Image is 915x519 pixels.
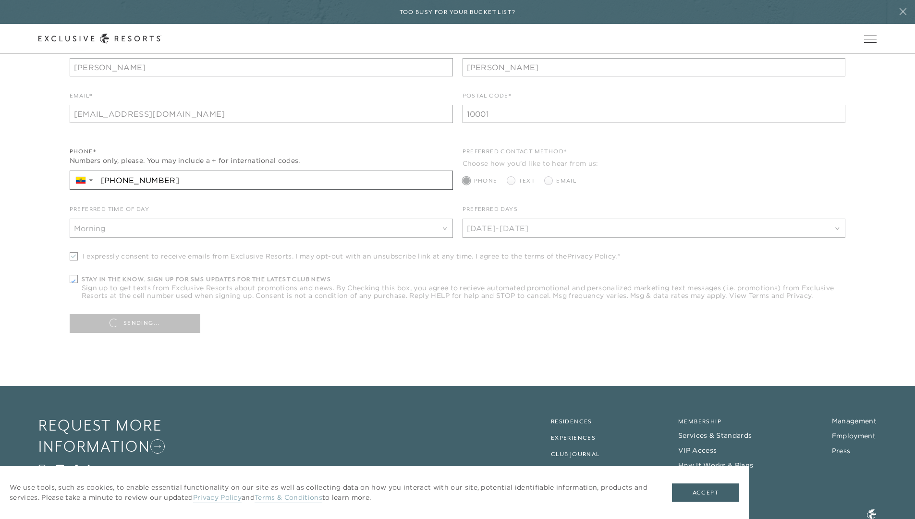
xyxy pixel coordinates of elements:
div: Phone* [70,147,453,156]
span: ▼ [88,177,94,183]
a: Management [832,417,877,425]
label: Preferred Time of Day [70,205,149,219]
input: Enter a phone number [98,171,452,189]
label: Postal Code* [463,91,512,105]
button: Accept [672,483,739,502]
input: Postal Code [463,105,846,123]
a: Request More Information [38,415,203,457]
div: Choose how you'd like to hear from us: [463,159,846,169]
button: Open navigation [864,36,877,42]
span: Phone [474,176,498,185]
h6: Too busy for your bucket list? [400,8,516,17]
a: Experiences [551,434,596,441]
a: Privacy Policy [193,493,242,503]
button: Sending... [70,314,200,333]
a: Press [832,446,851,455]
a: Privacy Policy [567,252,615,260]
span: I expressly consent to receive emails from Exclusive Resorts. I may opt-out with an unsubscribe l... [83,252,620,260]
div: Numbers only, please. You may include a + for international codes. [70,156,453,166]
a: VIP Access [678,446,717,455]
a: Club Journal [551,451,600,457]
label: Email* [70,91,92,105]
a: How It Works & Plans [678,461,753,470]
span: Email [556,176,576,185]
h6: Stay in the know. Sign up for sms updates for the latest club news [82,275,846,284]
a: Membership [678,418,721,425]
div: Country Code Selector [70,171,98,189]
legend: Preferred Contact Method* [463,147,567,161]
span: Sign up to get texts from Exclusive Resorts about promotions and news. By Checking this box, you ... [82,284,846,299]
a: Terms & Conditions [255,493,322,503]
a: Residences [551,418,592,425]
a: Services & Standards [678,431,752,440]
div: Morning [74,222,449,235]
label: Preferred Days [463,205,518,219]
div: [DATE]-[DATE] [467,222,842,235]
span: Text [519,176,536,185]
input: Last [463,58,846,76]
input: name@example.com [70,105,453,123]
p: We use tools, such as cookies, to enable essential functionality on our site as well as collectin... [10,482,653,503]
input: First [70,58,453,76]
a: Employment [832,432,876,440]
